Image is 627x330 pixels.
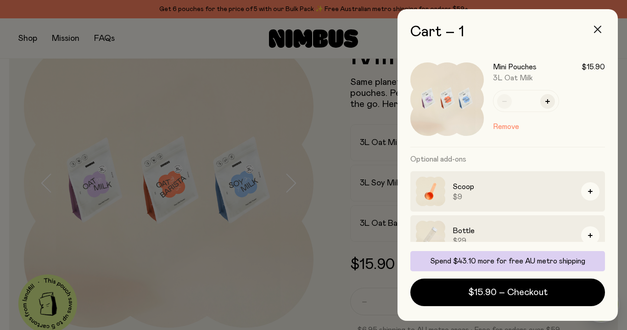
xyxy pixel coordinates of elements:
span: $29 [453,236,574,246]
button: $15.90 – Checkout [410,279,605,306]
span: $15.90 [582,62,605,72]
h2: Cart – 1 [410,24,605,40]
button: Remove [493,121,519,132]
span: $9 [453,192,574,201]
span: $15.90 – Checkout [468,286,548,299]
span: 3L Oat Milk [493,74,533,82]
p: Spend $43.10 more for free AU metro shipping [416,257,599,266]
h3: Scoop [453,181,574,192]
h3: Mini Pouches [493,62,537,72]
h3: Bottle [453,225,574,236]
h3: Optional add-ons [410,147,605,171]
